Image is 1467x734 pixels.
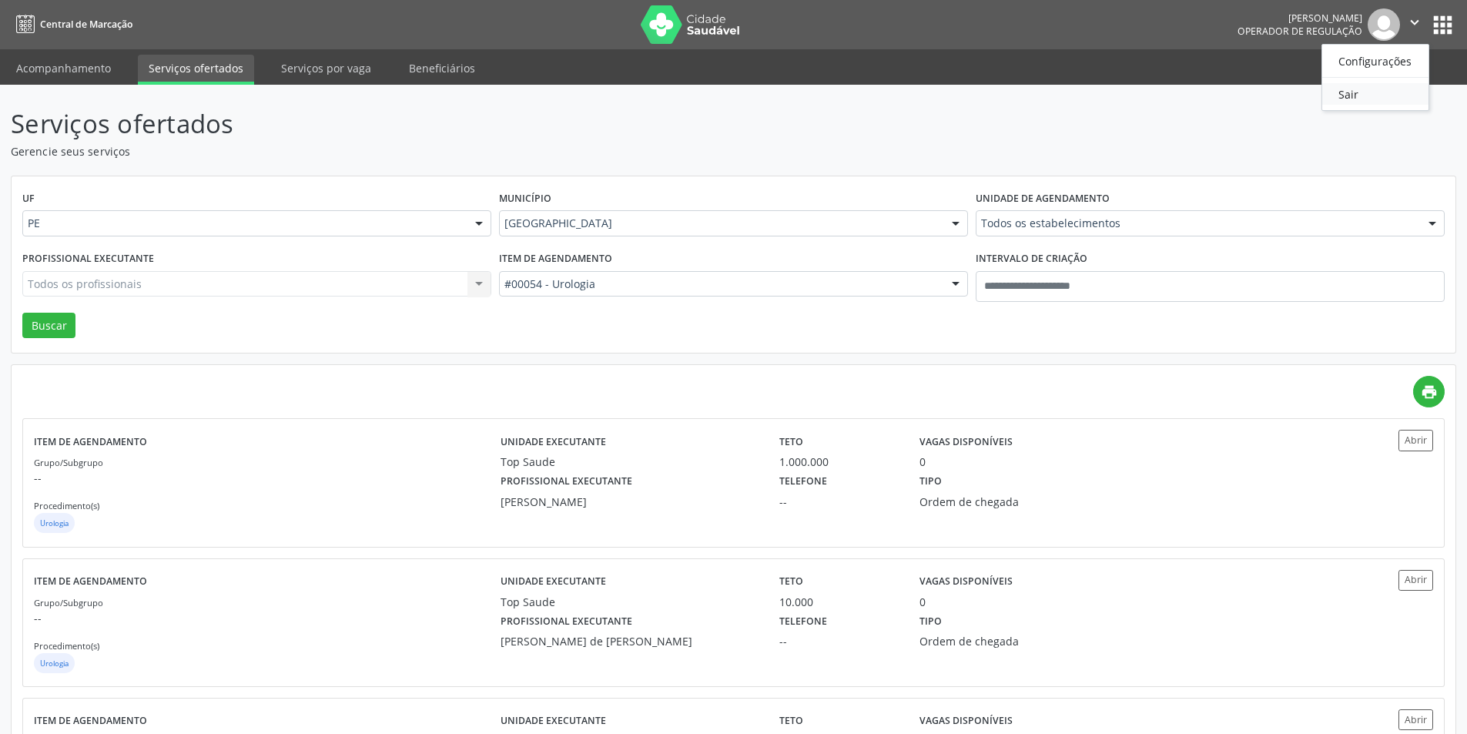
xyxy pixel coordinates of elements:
div: 0 [919,454,926,470]
div: [PERSON_NAME] [1238,12,1362,25]
p: Serviços ofertados [11,105,1023,143]
label: Teto [779,570,803,594]
label: Vagas disponíveis [919,430,1013,454]
label: Unidade executante [501,570,606,594]
a: Sair [1322,83,1428,105]
small: Urologia [40,659,69,669]
label: Telefone [779,470,827,494]
button: apps [1429,12,1456,39]
a: Central de Marcação [11,12,132,37]
label: Tipo [919,470,942,494]
p: Gerencie seus serviços [11,143,1023,159]
button:  [1400,8,1429,41]
small: Grupo/Subgrupo [34,597,103,608]
i:  [1406,14,1423,31]
label: Vagas disponíveis [919,709,1013,733]
div: Top Saude [501,594,759,610]
label: Item de agendamento [34,570,147,594]
a: Serviços ofertados [138,55,254,85]
span: Central de Marcação [40,18,132,31]
div: 0 [919,594,926,610]
small: Grupo/Subgrupo [34,457,103,468]
label: Teto [779,430,803,454]
div: [PERSON_NAME] de [PERSON_NAME] [501,633,759,649]
a: Acompanhamento [5,55,122,82]
label: Tipo [919,610,942,634]
span: Todos os estabelecimentos [981,216,1413,231]
label: Profissional executante [501,610,632,634]
label: Unidade executante [501,709,606,733]
img: img [1368,8,1400,41]
div: [PERSON_NAME] [501,494,759,510]
div: Top Saude [501,454,759,470]
div: 10.000 [779,594,897,610]
label: UF [22,187,35,211]
label: Município [499,187,551,211]
label: Profissional executante [501,470,632,494]
button: Abrir [1398,570,1433,591]
label: Teto [779,709,803,733]
label: Telefone [779,610,827,634]
label: Intervalo de criação [976,247,1087,271]
small: Urologia [40,518,69,528]
div: Ordem de chegada [919,633,1107,649]
ul:  [1321,44,1429,111]
span: #00054 - Urologia [504,277,936,292]
div: -- [779,494,897,510]
span: Operador de regulação [1238,25,1362,38]
div: -- [779,633,897,649]
label: Item de agendamento [499,247,612,271]
span: [GEOGRAPHIC_DATA] [504,216,936,231]
label: Item de agendamento [34,709,147,733]
p: -- [34,470,501,486]
small: Procedimento(s) [34,640,99,652]
small: Procedimento(s) [34,500,99,511]
label: Item de agendamento [34,430,147,454]
button: Buscar [22,313,75,339]
a: Configurações [1322,50,1428,72]
a: print [1413,376,1445,407]
label: Vagas disponíveis [919,570,1013,594]
p: -- [34,610,501,626]
div: Ordem de chegada [919,494,1107,510]
button: Abrir [1398,430,1433,451]
a: Serviços por vaga [270,55,382,82]
a: Beneficiários [398,55,486,82]
label: Unidade de agendamento [976,187,1110,211]
button: Abrir [1398,709,1433,730]
div: 1.000.000 [779,454,897,470]
label: Unidade executante [501,430,606,454]
i: print [1421,384,1438,401]
span: PE [28,216,460,231]
label: Profissional executante [22,247,154,271]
